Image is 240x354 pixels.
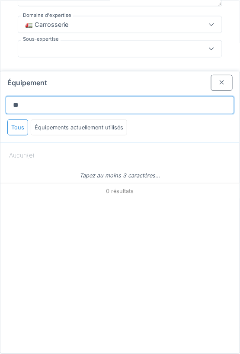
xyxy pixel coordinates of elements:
label: Domaine d'expertise [21,12,73,19]
div: Équipements actuellement utilisés [31,119,127,135]
div: Tous [7,119,28,135]
label: Sous-expertise [21,36,61,43]
div: 🚛 Carrosserie [22,20,72,29]
div: 0 résultats [0,183,240,199]
div: Équipement [0,71,240,91]
div: Aucun(e) [0,142,240,168]
div: Tapez au moins 3 caractères… [0,168,240,183]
